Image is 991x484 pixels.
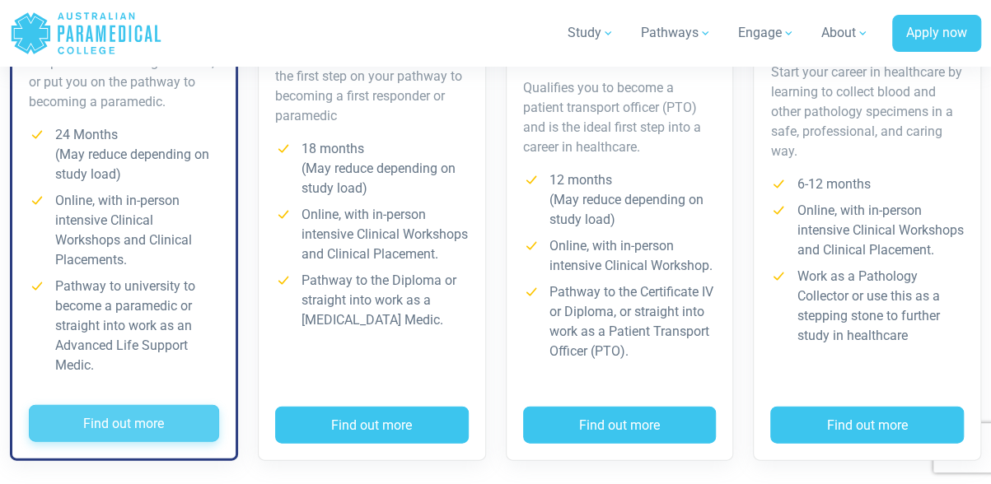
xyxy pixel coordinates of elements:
li: 18 months (May reduce depending on study load) [275,139,469,198]
li: 12 months (May reduce depending on study load) [523,170,717,230]
li: Online, with in-person intensive Clinical Workshop. [523,236,717,276]
p: Qualifies you to become a patient transport officer (PTO) and is the ideal first step into a care... [523,78,717,157]
li: 24 Months (May reduce depending on study load) [29,125,219,184]
button: Find out more [523,407,717,444]
li: Pathway to the Diploma or straight into work as a [MEDICAL_DATA] Medic. [275,271,469,330]
button: Find out more [29,405,219,443]
button: Find out more [770,407,964,444]
p: Start your career in healthcare by learning to collect blood and other pathology specimens in a s... [770,63,964,161]
li: 6-12 months [770,175,964,194]
p: Gain the skills to deliver pre-hospital care in a range of roles, or put you on the pathway to be... [29,33,219,112]
p: An entry-level qualification that is the first step on your pathway to becoming a first responder... [275,47,469,126]
li: Online, with in-person intensive Clinical Workshops and Clinical Placement. [770,201,964,260]
li: Online, with in-person intensive Clinical Workshops and Clinical Placement. [275,205,469,264]
button: Find out more [275,407,469,444]
li: Work as a Pathology Collector or use this as a stepping stone to further study in healthcare [770,267,964,346]
li: Pathway to the Certificate IV or Diploma, or straight into work as a Patient Transport Officer (P... [523,282,717,361]
li: Online, with in-person intensive Clinical Workshops and Clinical Placements. [29,191,219,270]
li: Pathway to university to become a paramedic or straight into work as an Advanced Life Support Medic. [29,277,219,375]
